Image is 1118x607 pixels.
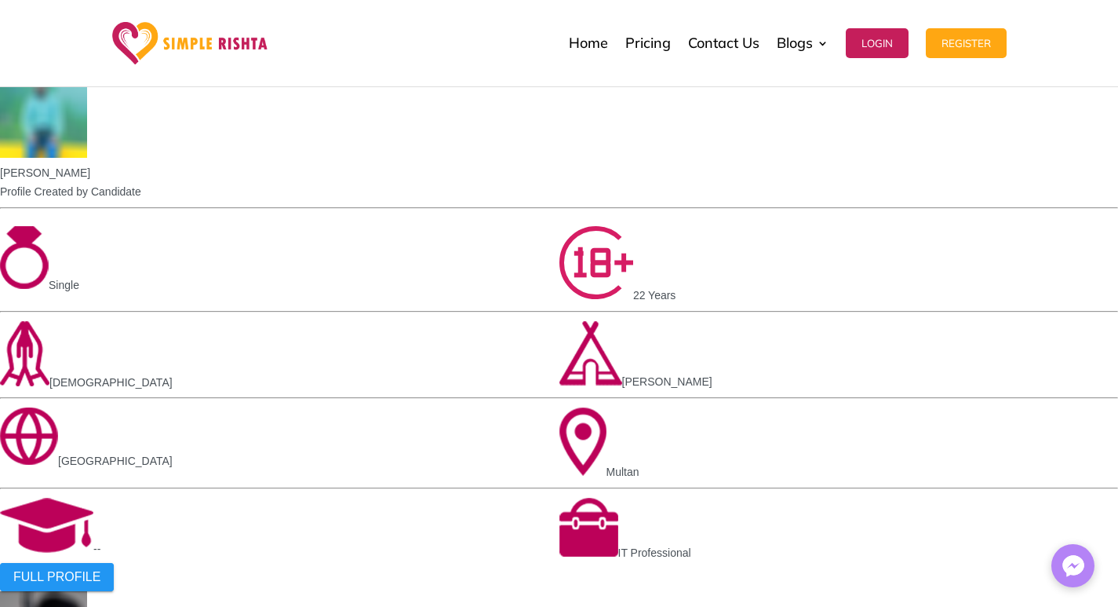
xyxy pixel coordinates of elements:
[93,543,100,555] span: --
[846,4,909,82] a: Login
[49,376,173,389] span: [DEMOGRAPHIC_DATA]
[606,466,639,478] span: Multan
[622,375,712,388] span: [PERSON_NAME]
[777,4,828,82] a: Blogs
[49,279,79,291] span: Single
[926,4,1007,82] a: Register
[1058,550,1089,582] img: Messenger
[926,28,1007,58] button: Register
[569,4,608,82] a: Home
[618,547,691,559] span: IT Professional
[625,4,671,82] a: Pricing
[58,455,173,467] span: [GEOGRAPHIC_DATA]
[688,4,759,82] a: Contact Us
[846,28,909,58] button: Login
[633,289,676,302] span: 22 Years
[13,570,100,584] span: FULL PROFILE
